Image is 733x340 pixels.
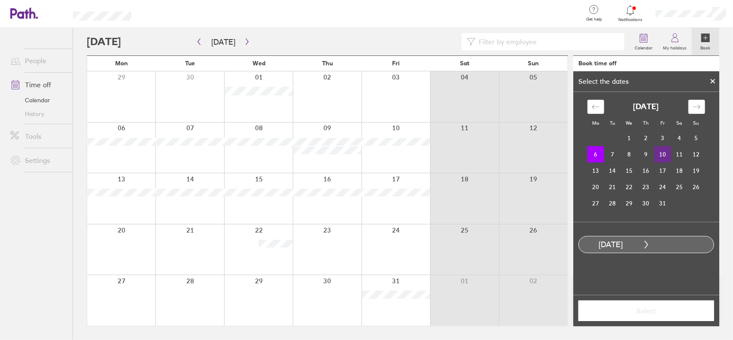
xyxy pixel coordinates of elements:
div: Move backward to switch to the previous month. [587,100,604,114]
td: Choose Thursday, October 30, 2025 as your check-out date. It’s available. [638,195,654,211]
a: Book [692,28,719,55]
label: Book [696,43,716,51]
td: Choose Thursday, October 23, 2025 as your check-out date. It’s available. [638,179,654,195]
span: Thu [322,60,333,67]
div: Calendar [578,92,715,222]
td: Choose Wednesday, October 29, 2025 as your check-out date. It’s available. [621,195,638,211]
span: Notifications [617,17,645,22]
td: Choose Saturday, October 25, 2025 as your check-out date. It’s available. [671,179,688,195]
a: Time off [3,76,73,93]
td: Choose Tuesday, October 14, 2025 as your check-out date. It’s available. [604,162,621,179]
td: Choose Friday, October 31, 2025 as your check-out date. It’s available. [654,195,671,211]
td: Choose Saturday, October 4, 2025 as your check-out date. It’s available. [671,130,688,146]
td: Selected as start date. Monday, October 6, 2025 [587,146,604,162]
td: Choose Sunday, October 26, 2025 as your check-out date. It’s available. [688,179,705,195]
td: Choose Monday, October 27, 2025 as your check-out date. It’s available. [587,195,604,211]
a: People [3,52,73,69]
td: Choose Wednesday, October 15, 2025 as your check-out date. It’s available. [621,162,638,179]
td: Choose Tuesday, October 28, 2025 as your check-out date. It’s available. [604,195,621,211]
td: Choose Wednesday, October 22, 2025 as your check-out date. It’s available. [621,179,638,195]
td: Choose Friday, October 10, 2025 as your check-out date. It’s available. [654,146,671,162]
span: Fri [392,60,400,67]
td: Choose Friday, October 24, 2025 as your check-out date. It’s available. [654,179,671,195]
small: We [626,120,633,126]
div: Select the dates [573,77,634,85]
td: Choose Wednesday, October 1, 2025 as your check-out date. It’s available. [621,130,638,146]
span: Mon [115,60,128,67]
small: Tu [610,120,615,126]
span: Select [584,307,708,315]
td: Choose Sunday, October 12, 2025 as your check-out date. It’s available. [688,146,705,162]
a: Tools [3,128,73,145]
td: Choose Sunday, October 5, 2025 as your check-out date. It’s available. [688,130,705,146]
td: Choose Wednesday, October 8, 2025 as your check-out date. It’s available. [621,146,638,162]
small: Th [643,120,649,126]
label: My holidays [658,43,692,51]
span: Tue [185,60,195,67]
div: [DATE] [579,240,642,249]
input: Filter by employee [475,34,619,50]
span: Sat [460,60,469,67]
td: Choose Monday, October 20, 2025 as your check-out date. It’s available. [587,179,604,195]
div: Book time off [578,60,617,67]
td: Choose Thursday, October 16, 2025 as your check-out date. It’s available. [638,162,654,179]
small: Fr [660,120,665,126]
a: Calendar [3,93,73,107]
a: My holidays [658,28,692,55]
button: [DATE] [204,35,242,49]
td: Choose Saturday, October 18, 2025 as your check-out date. It’s available. [671,162,688,179]
span: Sun [528,60,539,67]
td: Choose Sunday, October 19, 2025 as your check-out date. It’s available. [688,162,705,179]
span: Get help [580,17,608,22]
small: Sa [677,120,682,126]
td: Choose Tuesday, October 7, 2025 as your check-out date. It’s available. [604,146,621,162]
a: History [3,107,73,121]
label: Calendar [630,43,658,51]
button: Select [578,300,714,321]
a: Settings [3,152,73,169]
div: Move forward to switch to the next month. [688,100,705,114]
small: Mo [592,120,599,126]
td: Choose Friday, October 17, 2025 as your check-out date. It’s available. [654,162,671,179]
small: Su [693,120,699,126]
a: Calendar [630,28,658,55]
span: Wed [252,60,265,67]
td: Choose Thursday, October 2, 2025 as your check-out date. It’s available. [638,130,654,146]
td: Choose Saturday, October 11, 2025 as your check-out date. It’s available. [671,146,688,162]
td: Choose Thursday, October 9, 2025 as your check-out date. It’s available. [638,146,654,162]
td: Choose Tuesday, October 21, 2025 as your check-out date. It’s available. [604,179,621,195]
strong: [DATE] [633,102,659,111]
a: Notifications [617,4,645,22]
td: Choose Friday, October 3, 2025 as your check-out date. It’s available. [654,130,671,146]
td: Choose Monday, October 13, 2025 as your check-out date. It’s available. [587,162,604,179]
